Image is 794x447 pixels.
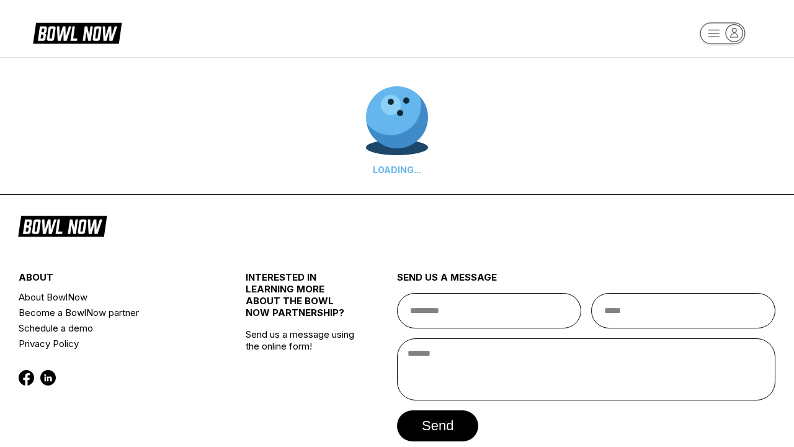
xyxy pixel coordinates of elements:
[246,271,359,328] div: INTERESTED IN LEARNING MORE ABOUT THE BOWL NOW PARTNERSHIP?
[397,271,775,293] div: send us a message
[19,305,208,320] a: Become a BowlNow partner
[397,410,478,441] button: send
[19,336,208,351] a: Privacy Policy
[19,320,208,336] a: Schedule a demo
[366,165,428,175] div: LOADING...
[19,289,208,305] a: About BowlNow
[19,271,208,289] div: about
